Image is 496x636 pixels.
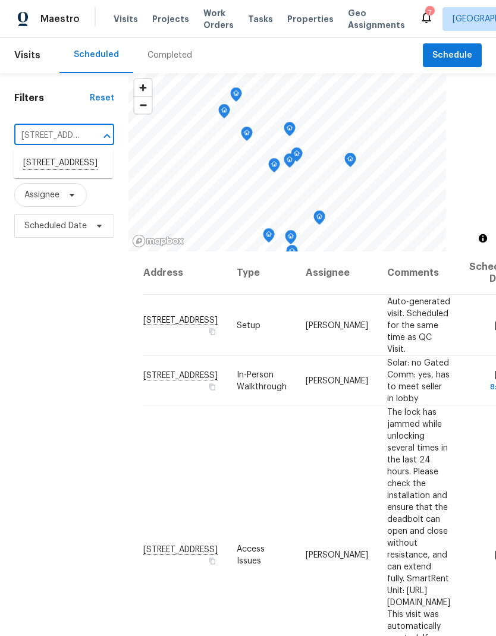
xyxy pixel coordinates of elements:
[287,13,334,25] span: Properties
[134,97,152,114] span: Zoom out
[425,7,434,19] div: 7
[24,220,87,232] span: Scheduled Date
[479,232,486,245] span: Toggle attribution
[134,79,152,96] button: Zoom in
[134,96,152,114] button: Zoom out
[432,48,472,63] span: Schedule
[40,13,80,25] span: Maestro
[291,147,303,166] div: Map marker
[114,13,138,25] span: Visits
[284,153,296,172] div: Map marker
[203,7,234,31] span: Work Orders
[227,251,296,295] th: Type
[344,153,356,171] div: Map marker
[237,321,260,329] span: Setup
[263,228,275,247] div: Map marker
[387,297,450,353] span: Auto-generated visit. Scheduled for the same time as QC Visit.
[296,251,378,295] th: Assignee
[14,127,81,145] input: Search for an address...
[348,7,405,31] span: Geo Assignments
[143,251,227,295] th: Address
[313,210,325,229] div: Map marker
[306,550,368,559] span: [PERSON_NAME]
[476,231,490,245] button: Toggle attribution
[147,49,192,61] div: Completed
[99,128,115,144] button: Close
[285,230,297,248] div: Map marker
[378,251,460,295] th: Comments
[237,544,265,565] span: Access Issues
[387,358,450,402] span: Solar: no Gated Comm: yes, has to meet seller in lobby
[268,158,280,177] div: Map marker
[423,43,482,68] button: Schedule
[152,13,189,25] span: Projects
[14,92,90,104] h1: Filters
[14,42,40,68] span: Visits
[128,73,446,251] canvas: Map
[306,321,368,329] span: [PERSON_NAME]
[207,326,218,336] button: Copy Address
[230,87,242,106] div: Map marker
[90,92,114,104] div: Reset
[241,127,253,145] div: Map marker
[24,189,59,201] span: Assignee
[74,49,119,61] div: Scheduled
[306,376,368,385] span: [PERSON_NAME]
[248,15,273,23] span: Tasks
[132,234,184,248] a: Mapbox homepage
[207,555,218,566] button: Copy Address
[237,370,287,391] span: In-Person Walkthrough
[207,381,218,392] button: Copy Address
[284,122,296,140] div: Map marker
[218,104,230,122] div: Map marker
